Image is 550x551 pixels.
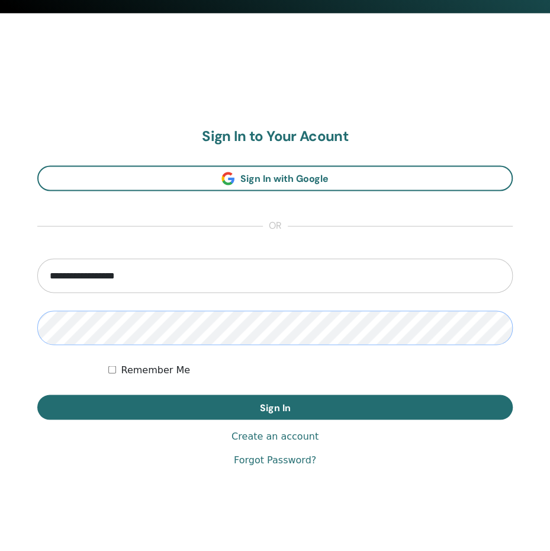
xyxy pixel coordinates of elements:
[231,429,319,443] a: Create an account
[108,363,513,377] div: Keep me authenticated indefinitely or until I manually logout
[37,165,513,191] a: Sign In with Google
[234,453,316,467] a: Forgot Password?
[121,363,190,377] label: Remember Me
[260,401,291,414] span: Sign In
[37,395,513,419] button: Sign In
[37,128,513,145] h2: Sign In to Your Acount
[240,172,329,185] span: Sign In with Google
[263,219,288,233] span: or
